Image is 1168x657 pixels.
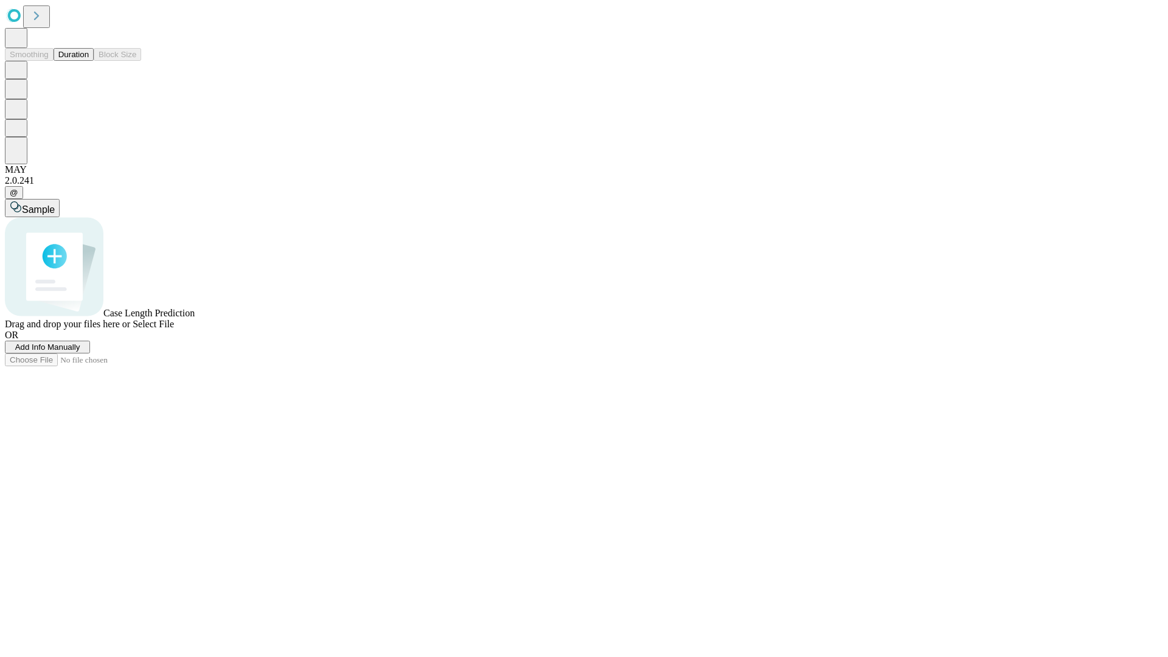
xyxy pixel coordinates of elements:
[22,204,55,215] span: Sample
[5,48,54,61] button: Smoothing
[15,342,80,352] span: Add Info Manually
[133,319,174,329] span: Select File
[5,319,130,329] span: Drag and drop your files here or
[5,186,23,199] button: @
[10,188,18,197] span: @
[5,175,1163,186] div: 2.0.241
[54,48,94,61] button: Duration
[5,199,60,217] button: Sample
[5,330,18,340] span: OR
[5,164,1163,175] div: MAY
[103,308,195,318] span: Case Length Prediction
[5,341,90,353] button: Add Info Manually
[94,48,141,61] button: Block Size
